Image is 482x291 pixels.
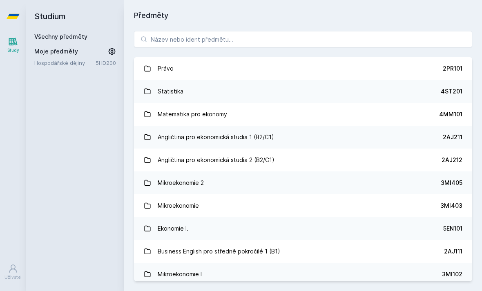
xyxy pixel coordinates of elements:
div: Matematika pro ekonomy [158,106,227,122]
a: Matematika pro ekonomy 4MM101 [134,103,472,126]
a: Ekonomie I. 5EN101 [134,217,472,240]
a: Mikroekonomie 2 3MI405 [134,171,472,194]
a: Statistika 4ST201 [134,80,472,103]
a: Angličtina pro ekonomická studia 1 (B2/C1) 2AJ211 [134,126,472,149]
div: Uživatel [4,274,22,280]
a: 5HD200 [96,60,116,66]
div: 4MM101 [439,110,462,118]
a: Mikroekonomie I 3MI102 [134,263,472,286]
a: Uživatel [2,260,25,284]
div: 5EN101 [443,224,462,233]
a: Study [2,33,25,58]
div: 2AJ211 [443,133,462,141]
a: Všechny předměty [34,33,87,40]
div: Mikroekonomie 2 [158,175,204,191]
a: Business English pro středně pokročilé 1 (B1) 2AJ111 [134,240,472,263]
div: 3MI102 [442,270,462,278]
div: Mikroekonomie I [158,266,202,282]
a: Právo 2PR101 [134,57,472,80]
div: Právo [158,60,174,77]
div: 4ST201 [441,87,462,96]
a: Hospodářské dějiny [34,59,96,67]
div: 2AJ111 [444,247,462,255]
div: Mikroekonomie [158,198,199,214]
div: Business English pro středně pokročilé 1 (B1) [158,243,280,260]
a: Angličtina pro ekonomická studia 2 (B2/C1) 2AJ212 [134,149,472,171]
div: 3MI405 [441,179,462,187]
div: Angličtina pro ekonomická studia 1 (B2/C1) [158,129,274,145]
div: 3MI403 [440,202,462,210]
input: Název nebo ident předmětu… [134,31,472,47]
div: Angličtina pro ekonomická studia 2 (B2/C1) [158,152,274,168]
a: Mikroekonomie 3MI403 [134,194,472,217]
div: 2PR101 [443,64,462,73]
div: Statistika [158,83,183,100]
div: Study [7,47,19,53]
div: 2AJ212 [442,156,462,164]
span: Moje předměty [34,47,78,56]
div: Ekonomie I. [158,220,188,237]
h1: Předměty [134,10,472,21]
